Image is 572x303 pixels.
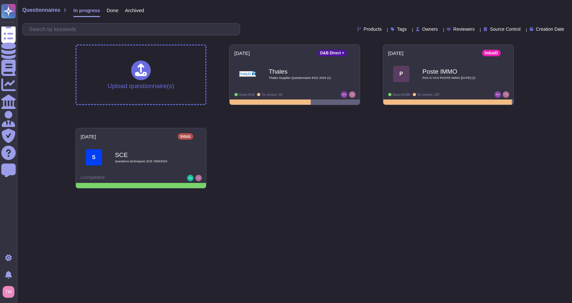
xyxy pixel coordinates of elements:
div: Upload questionnaire(s) [108,61,174,89]
span: Thales Supplier Questionnaire ESG 2025 (1) [269,76,334,80]
div: D&B Direct + [318,50,347,56]
span: Archived [125,8,144,13]
span: Owners [422,27,438,31]
div: Completed [81,175,161,181]
span: Products [364,27,382,31]
span: Reviewers [453,27,475,31]
span: To review: 10 [262,93,282,97]
div: Intuiz [178,133,193,140]
img: user [341,91,347,98]
span: Questions techniques SCE 29092025 [115,160,181,163]
b: SCE [115,152,181,158]
img: user [494,91,501,98]
span: Questionnaires [22,8,60,13]
span: Tags [397,27,407,31]
span: PAS G V3.0 POSTE IMMO [DATE] (1) [423,76,488,80]
span: [DATE] [388,51,404,56]
span: Creation Date [536,27,564,31]
span: Done: 0/169 [393,93,410,97]
img: user [503,91,509,98]
span: Done [107,8,118,13]
b: Thales [269,68,334,75]
input: Search by keywords [26,24,240,35]
img: user [3,286,14,298]
span: To review: 167 [417,93,440,97]
span: In progress [73,8,100,13]
img: user [195,175,202,181]
span: Done: 0/16 [239,93,255,97]
img: user [349,91,355,98]
span: [DATE] [234,51,250,56]
img: user [187,175,194,181]
b: Poste IMMO [423,68,488,75]
button: user [1,285,19,299]
div: S [86,149,102,166]
span: Source Control [490,27,520,31]
span: [DATE] [81,134,96,139]
div: IndueD [482,50,501,56]
img: Logo [239,66,256,82]
div: P [393,66,409,82]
